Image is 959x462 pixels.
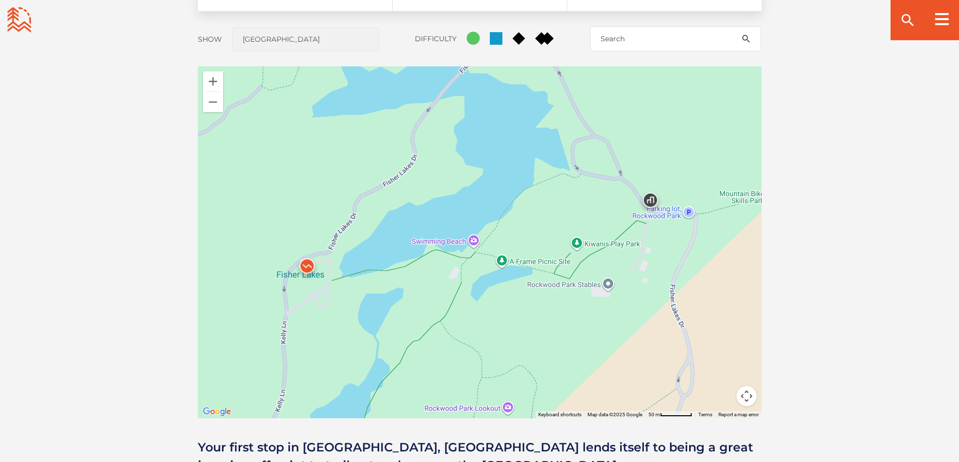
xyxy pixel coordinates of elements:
a: Report a map error [718,412,759,417]
span: Map data ©2025 Google [587,412,642,417]
a: Terms (opens in new tab) [698,412,712,417]
button: Zoom in [203,71,223,91]
input: Search [590,26,761,51]
a: Open this area in Google Maps (opens a new window) [200,405,234,418]
button: search [731,26,761,51]
label: Difficulty [415,34,457,43]
img: Google [200,405,234,418]
ion-icon: search [741,34,751,44]
button: Keyboard shortcuts [538,411,581,418]
ion-icon: search [900,12,916,28]
label: Show [198,35,222,44]
button: Map Scale: 50 m per 60 pixels [645,411,695,418]
button: Zoom out [203,92,223,112]
button: Map camera controls [736,386,757,406]
span: 50 m [648,412,660,417]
